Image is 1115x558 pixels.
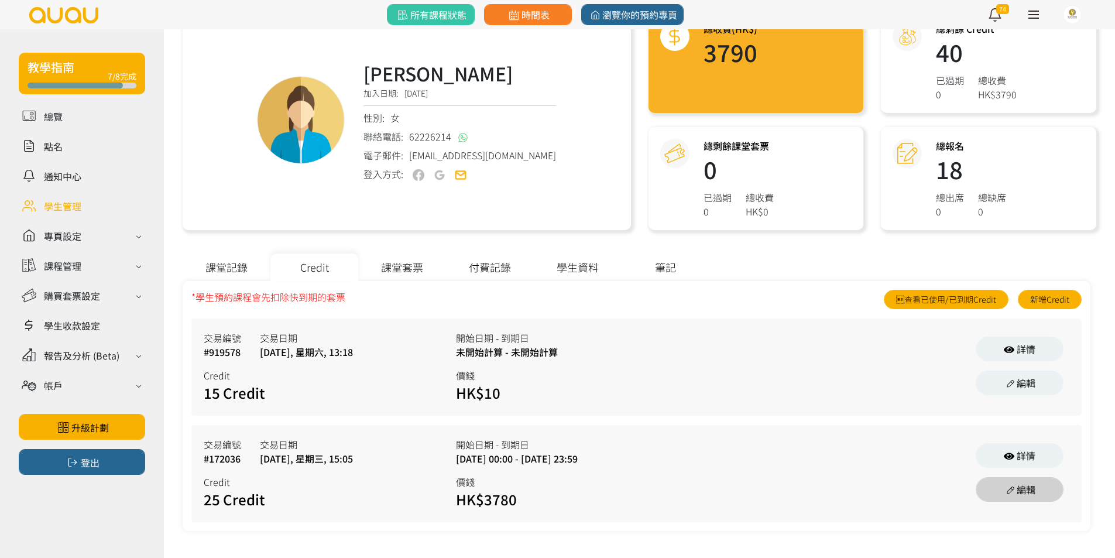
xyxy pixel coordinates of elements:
[363,148,556,162] div: 電子郵件:
[588,8,677,22] span: 瀏覽你的預約專頁
[704,158,774,181] h1: 0
[204,475,456,489] div: Credit
[413,169,424,181] img: user-fb-off.png
[183,254,270,281] div: 課堂記錄
[204,345,241,359] div: #919578
[358,254,446,281] div: 課堂套票
[19,414,145,440] a: 升級計劃
[936,204,964,218] div: 0
[484,4,572,25] a: 時間表
[456,451,708,465] div: [DATE] 00:00 - [DATE] 23:59
[456,437,708,451] div: 開始日期 - 到期日
[204,382,368,403] div: 15 Credit
[978,87,1017,101] div: HK$3790
[44,259,81,273] div: 課程管理
[28,7,100,23] img: logo.svg
[936,190,964,204] div: 總出席
[204,489,368,510] div: 25 Credit
[260,331,353,345] div: 交易日期
[622,254,709,281] div: 筆記
[19,449,145,475] button: 登出
[746,190,774,204] div: 總收費
[456,331,708,345] div: 開始日期 - 到期日
[456,382,620,403] div: HK$10
[387,4,475,25] a: 所有課程狀態
[664,143,685,164] img: courseCredit@2x.png
[270,254,358,281] div: Credit
[746,204,774,218] div: HK$0
[204,368,456,382] div: Credit
[44,229,81,243] div: 專頁設定
[456,368,708,382] div: 價錢
[260,437,353,451] div: 交易日期
[936,87,964,101] div: 0
[704,204,732,218] div: 0
[409,129,451,143] span: 62226214
[363,87,556,106] div: 加入日期:
[936,139,1006,153] h3: 總報名
[936,40,1017,64] h1: 40
[996,4,1009,14] span: 74
[978,73,1017,87] div: 總收費
[363,59,556,87] h3: [PERSON_NAME]
[936,73,964,87] div: 已過期
[976,371,1063,395] a: 編輯
[44,289,100,303] div: 購買套票設定
[191,290,345,309] div: *學生預約課程會先扣除快到期的套票
[897,143,918,164] img: attendance@2x.png
[456,475,708,489] div: 價錢
[204,451,241,465] div: #172036
[936,158,1006,181] h1: 18
[897,26,918,47] img: credit@2x.png
[976,337,1063,361] a: 詳情
[704,40,757,64] h1: 3790
[456,489,620,510] div: HK$3780
[1018,290,1082,309] a: 新增Credit
[434,169,445,181] img: user-google-off.png
[260,451,353,465] div: [DATE], 星期三, 15:05
[363,167,403,182] div: 登入方式:
[506,8,549,22] span: 時間表
[458,133,468,142] img: whatsapp@2x.png
[978,190,1006,204] div: 總缺席
[978,204,1006,218] div: 0
[664,26,685,47] img: total@2x.png
[409,148,556,162] span: [EMAIL_ADDRESS][DOMAIN_NAME]
[260,345,353,359] div: [DATE], 星期六, 13:18
[404,87,428,99] span: [DATE]
[446,254,534,281] div: 付費記錄
[390,111,400,125] span: 女
[204,437,241,451] div: 交易編號
[884,290,1008,309] a: 查看已使用/已到期Credit
[204,331,241,345] div: 交易編號
[976,477,1063,502] a: 編輯
[395,8,466,22] span: 所有課程狀態
[534,254,622,281] div: 學生資料
[704,139,774,153] h3: 總剩餘課堂套票
[363,111,556,125] div: 性別:
[455,169,466,181] img: user-email-on.png
[704,190,732,204] div: 已過期
[456,345,708,359] div: 未開始計算 - 未開始計算
[44,378,63,392] div: 帳戶
[44,348,119,362] div: 報告及分析 (Beta)
[976,443,1063,468] a: 詳情
[363,129,556,143] div: 聯絡電話:
[581,4,684,25] a: 瀏覽你的預約專頁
